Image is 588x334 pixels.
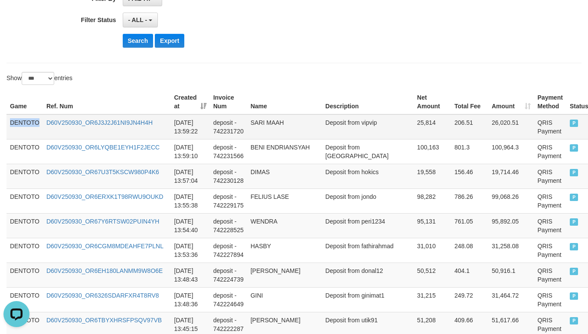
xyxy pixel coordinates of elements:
span: PAID [570,317,578,324]
td: 50,916.1 [488,263,534,287]
td: Deposit from peri1234 [322,213,414,238]
td: 98,282 [414,188,451,213]
td: SARI MAAH [247,114,322,139]
td: [DATE] 13:48:36 [171,287,210,312]
button: - ALL - [123,13,158,27]
td: 206.51 [451,114,488,139]
td: [DATE] 13:53:36 [171,238,210,263]
a: D60V250930_OR6ERXK1T98RWU9OUKD [46,193,163,200]
td: 404.1 [451,263,488,287]
td: BENI ENDRIANSYAH [247,139,322,164]
td: DENTOTO [7,287,43,312]
td: deposit - 742230128 [210,164,247,188]
span: PAID [570,243,578,250]
td: Deposit from vipvip [322,114,414,139]
td: 95,892.05 [488,213,534,238]
td: QRIS Payment [534,164,566,188]
td: deposit - 742227894 [210,238,247,263]
td: 25,814 [414,114,451,139]
td: DENTOTO [7,139,43,164]
td: 31,010 [414,238,451,263]
a: D60V250930_OR6LYQBE1EYH1F2JECC [46,144,160,151]
th: Created at: activate to sort column ascending [171,90,210,114]
td: [DATE] 13:48:43 [171,263,210,287]
td: Deposit from hokics [322,164,414,188]
td: FELIUS LASE [247,188,322,213]
th: Game [7,90,43,114]
td: Deposit from jondo [322,188,414,213]
td: QRIS Payment [534,188,566,213]
td: deposit - 742224739 [210,263,247,287]
td: QRIS Payment [534,139,566,164]
span: PAID [570,120,578,127]
a: D60V250930_OR6326SDARFXR4T8RV8 [46,292,159,299]
td: WENDRA [247,213,322,238]
td: 31,258.08 [488,238,534,263]
span: PAID [570,194,578,201]
td: deposit - 742228525 [210,213,247,238]
th: Net Amount [414,90,451,114]
td: deposit - 742229175 [210,188,247,213]
td: HASBY [247,238,322,263]
th: Total Fee [451,90,488,114]
td: DENTOTO [7,238,43,263]
a: D60V250930_OR6EH180LANMM9W8O6E [46,267,163,274]
td: [DATE] 13:54:40 [171,213,210,238]
a: D60V250930_OR67Y6RTSW02PUIN4YH [46,218,159,225]
span: PAID [570,292,578,300]
a: D60V250930_OR6CGM8MDEAHFE7PLNL [46,243,163,250]
span: - ALL - [128,16,147,23]
td: [DATE] 13:59:10 [171,139,210,164]
td: DIMAS [247,164,322,188]
td: 786.26 [451,188,488,213]
th: Name [247,90,322,114]
label: Show entries [7,72,72,85]
td: QRIS Payment [534,213,566,238]
td: 19,558 [414,164,451,188]
td: [DATE] 13:57:04 [171,164,210,188]
td: [DATE] 13:59:22 [171,114,210,139]
span: PAID [570,268,578,275]
td: 249.72 [451,287,488,312]
select: Showentries [22,72,54,85]
td: QRIS Payment [534,238,566,263]
td: [DATE] 13:55:38 [171,188,210,213]
th: Description [322,90,414,114]
td: QRIS Payment [534,287,566,312]
td: 248.08 [451,238,488,263]
th: Amount: activate to sort column ascending [488,90,534,114]
td: DENTOTO [7,263,43,287]
td: GINI [247,287,322,312]
td: 801.3 [451,139,488,164]
td: 26,020.51 [488,114,534,139]
button: Export [155,34,184,48]
td: 156.46 [451,164,488,188]
td: 19,714.46 [488,164,534,188]
td: deposit - 742224649 [210,287,247,312]
button: Open LiveChat chat widget [3,3,29,29]
td: DENTOTO [7,114,43,139]
td: deposit - 742231720 [210,114,247,139]
td: QRIS Payment [534,114,566,139]
td: 95,131 [414,213,451,238]
span: PAID [570,218,578,226]
td: 31,464.72 [488,287,534,312]
td: 99,068.26 [488,188,534,213]
td: deposit - 742231566 [210,139,247,164]
a: D60V250930_OR6J3J2J61NI9JN4H4H [46,119,153,126]
td: Deposit from ginimat1 [322,287,414,312]
td: 100,163 [414,139,451,164]
td: Deposit from fathirahmad [322,238,414,263]
span: PAID [570,169,578,176]
span: PAID [570,144,578,152]
th: Payment Method [534,90,566,114]
button: Search [123,34,154,48]
td: QRIS Payment [534,263,566,287]
td: Deposit from [GEOGRAPHIC_DATA] [322,139,414,164]
td: 50,512 [414,263,451,287]
td: 100,964.3 [488,139,534,164]
th: Ref. Num [43,90,171,114]
td: 761.05 [451,213,488,238]
td: DENTOTO [7,213,43,238]
td: DENTOTO [7,164,43,188]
